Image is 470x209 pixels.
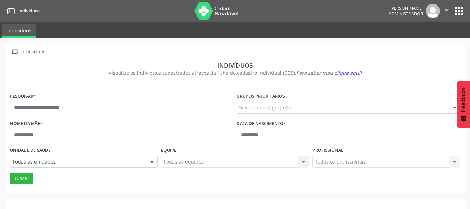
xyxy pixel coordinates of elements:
label: Nome da mãe [10,118,42,129]
span: clique aqui! [334,70,362,76]
span: Administrador [389,11,423,17]
label: Unidade de saúde [10,145,51,156]
button: apps [453,5,465,17]
label: Data de nascimento [237,118,286,129]
label: Pesquisar [10,91,36,102]
img: img [426,4,440,18]
div: [PERSON_NAME] [389,5,423,11]
span: Feedback [460,88,467,112]
button: Buscar [10,173,33,184]
div: Visualize os indivíduos cadastrados através da ficha de cadastro individual (CDS). [15,69,455,76]
label: Equipe [161,145,177,156]
i:  [443,6,450,14]
span: Todas as unidades [12,158,143,165]
button:  [440,4,453,18]
label: Grupos prioritários [237,91,285,102]
div: Indivíduos [15,62,455,69]
a: Indivíduos [2,24,36,38]
a:  Indivíduos [10,47,46,57]
i:  [10,47,20,57]
span: Indivíduos [18,8,40,14]
label: Profissional [312,145,343,156]
a: Indivíduos [5,5,40,17]
span: Selecione o(s) grupo(s) [239,104,291,111]
i: Para saber mais, [296,70,362,76]
div: Indivíduos [20,47,46,57]
button: Feedback - Mostrar pesquisa [457,81,470,128]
